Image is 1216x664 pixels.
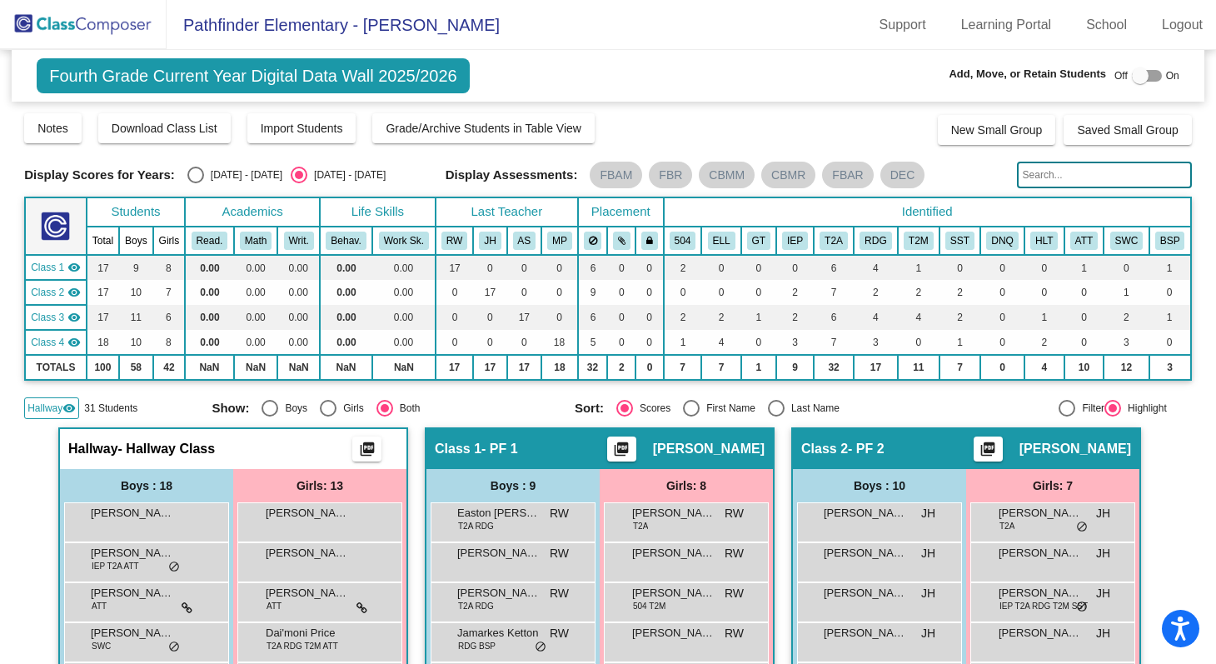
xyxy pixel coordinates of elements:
[67,311,81,324] mat-icon: visibility
[653,441,765,457] span: [PERSON_NAME]
[1155,232,1185,250] button: BSP
[814,227,854,255] th: Tier 2A Reading Intervention at some point in the 2024-25 school year
[1104,227,1149,255] th: Saw Social Worker or Counselor in 2024-25 school year
[513,232,536,250] button: AS
[185,197,320,227] th: Academics
[635,355,663,380] td: 0
[336,401,364,416] div: Girls
[25,255,87,280] td: Rachel Whitaker - PF 1
[479,232,501,250] button: JH
[87,280,119,305] td: 17
[1030,232,1058,250] button: HLT
[98,113,231,143] button: Download Class List
[945,232,974,250] button: SST
[91,545,174,562] span: [PERSON_NAME]
[436,255,474,280] td: 17
[741,227,776,255] th: Gifted and Talented
[87,197,185,227] th: Students
[507,255,542,280] td: 0
[153,355,186,380] td: 42
[854,227,898,255] th: Reading Improvement (2B) at some point in the 2024-25 school year
[785,401,840,416] div: Last Name
[1024,255,1064,280] td: 0
[1104,305,1149,330] td: 2
[607,255,635,280] td: 0
[776,355,814,380] td: 9
[541,305,578,330] td: 0
[980,227,1024,255] th: Considered for SpEd (did not qualify)
[725,545,744,562] span: RW
[25,280,87,305] td: Jessica Holman - PF 2
[898,255,939,280] td: 1
[699,162,755,188] mat-chip: CBMM
[37,58,470,93] span: Fourth Grade Current Year Digital Data Wall 2025/2026
[473,280,506,305] td: 17
[741,280,776,305] td: 0
[473,227,506,255] th: Jessica Holman
[357,441,377,464] mat-icon: picture_as_pdf
[824,505,907,522] span: [PERSON_NAME]
[1024,227,1064,255] th: Health Issues/Concerns
[1110,232,1144,250] button: SWC
[1114,68,1128,83] span: Off
[185,330,233,355] td: 0.00
[212,401,249,416] span: Show:
[277,280,319,305] td: 0.00
[898,355,939,380] td: 11
[1024,330,1064,355] td: 2
[939,330,980,355] td: 1
[635,227,663,255] th: Keep with teacher
[866,12,939,38] a: Support
[776,280,814,305] td: 2
[92,560,139,572] span: IEP T2A ATT
[31,310,64,325] span: Class 3
[119,227,153,255] th: Boys
[320,197,436,227] th: Life Skills
[664,280,702,305] td: 0
[1076,521,1088,534] span: do_not_disturb_alt
[814,305,854,330] td: 6
[1073,12,1140,38] a: School
[701,330,740,355] td: 4
[578,305,607,330] td: 6
[67,261,81,274] mat-icon: visibility
[776,330,814,355] td: 3
[939,305,980,330] td: 2
[372,305,436,330] td: 0.00
[590,162,642,188] mat-chip: FBAM
[635,280,663,305] td: 0
[60,469,233,502] div: Boys : 18
[633,520,648,532] span: T2A
[278,401,307,416] div: Boys
[725,505,744,522] span: RW
[234,355,278,380] td: NaN
[84,401,137,416] span: 31 Students
[320,330,372,355] td: 0.00
[261,122,343,135] span: Import Students
[541,255,578,280] td: 0
[939,227,980,255] th: SST Process was initiated or continued this year
[458,520,494,532] span: T2A RDG
[352,437,381,462] button: Print Students Details
[949,66,1106,82] span: Add, Move, or Retain Students
[649,162,692,188] mat-chip: FBR
[824,545,907,562] span: [PERSON_NAME]
[939,280,980,305] td: 2
[1149,280,1191,305] td: 0
[372,255,436,280] td: 0.00
[776,255,814,280] td: 0
[635,255,663,280] td: 0
[473,305,506,330] td: 0
[898,227,939,255] th: Math Improvement (2B) at some point in the 2024-25 school year
[185,255,233,280] td: 0.00
[547,232,572,250] button: MP
[999,505,1082,522] span: [PERSON_NAME]
[1149,255,1191,280] td: 1
[741,255,776,280] td: 0
[904,232,934,250] button: T2M
[741,305,776,330] td: 1
[948,12,1065,38] a: Learning Portal
[1166,68,1179,83] span: On
[507,305,542,330] td: 17
[1064,330,1104,355] td: 0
